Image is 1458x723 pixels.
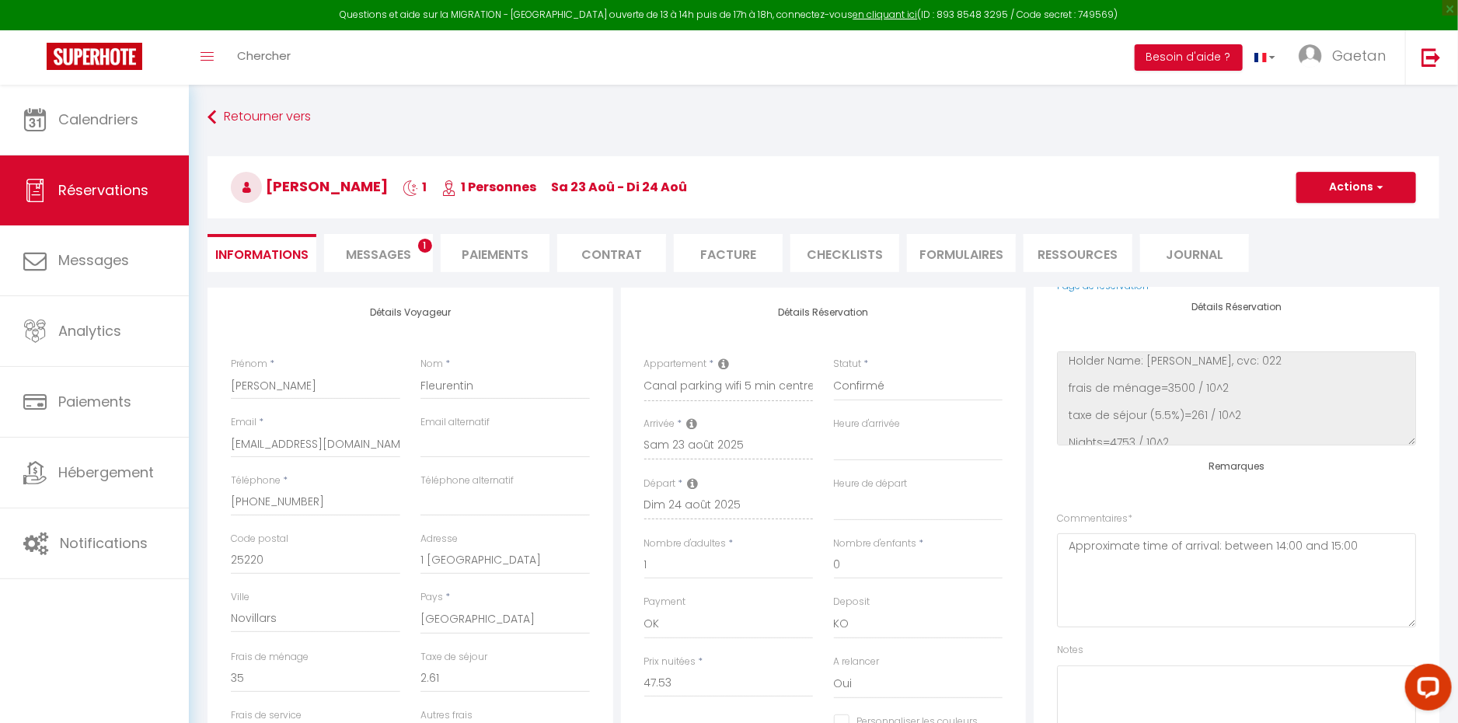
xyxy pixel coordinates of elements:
[644,655,696,669] label: Prix nuitées
[834,595,870,609] label: Deposit
[231,307,590,318] h4: Détails Voyageur
[674,234,783,272] li: Facture
[58,392,131,411] span: Paiements
[58,321,121,341] span: Analytics
[1024,234,1132,272] li: Ressources
[403,178,427,196] span: 1
[551,178,687,196] span: sa 23 Aoû - di 24 Aoû
[1393,658,1458,723] iframe: LiveChat chat widget
[231,473,281,488] label: Téléphone
[1299,44,1322,68] img: ...
[420,473,514,488] label: Téléphone alternatif
[1057,302,1416,313] h4: Détails Réservation
[231,357,267,372] label: Prénom
[420,532,458,547] label: Adresse
[644,357,707,372] label: Appartement
[225,30,302,85] a: Chercher
[644,477,676,491] label: Départ
[58,180,148,200] span: Réservations
[60,533,148,553] span: Notifications
[420,415,490,430] label: Email alternatif
[420,708,473,723] label: Autres frais
[1057,512,1132,526] label: Commentaires
[1296,172,1416,203] button: Actions
[834,477,908,491] label: Heure de départ
[231,532,288,547] label: Code postal
[644,307,1003,318] h4: Détails Réservation
[208,103,1439,131] a: Retourner vers
[441,178,536,196] span: 1 Personnes
[58,110,138,129] span: Calendriers
[644,536,727,551] label: Nombre d'adultes
[1057,461,1416,472] h4: Remarques
[834,417,901,431] label: Heure d'arrivée
[1057,643,1083,658] label: Notes
[420,590,443,605] label: Pays
[1057,279,1149,292] a: Page de réservation
[420,650,487,665] label: Taxe de séjour
[644,417,675,431] label: Arrivée
[834,357,862,372] label: Statut
[346,246,411,264] span: Messages
[790,234,899,272] li: CHECKLISTS
[58,463,154,482] span: Hébergement
[418,239,432,253] span: 1
[557,234,666,272] li: Contrat
[58,250,129,270] span: Messages
[1421,47,1441,67] img: logout
[834,655,880,669] label: A relancer
[1332,46,1386,65] span: Gaetan
[231,650,309,665] label: Frais de ménage
[208,234,316,272] li: Informations
[231,590,249,605] label: Ville
[47,43,142,70] img: Super Booking
[231,176,388,196] span: [PERSON_NAME]
[907,234,1016,272] li: FORMULAIRES
[441,234,549,272] li: Paiements
[1135,44,1243,71] button: Besoin d'aide ?
[853,8,918,21] a: en cliquant ici
[834,536,917,551] label: Nombre d'enfants
[420,357,443,372] label: Nom
[237,47,291,64] span: Chercher
[231,415,256,430] label: Email
[644,595,686,609] label: Payment
[231,708,302,723] label: Frais de service
[1140,234,1249,272] li: Journal
[1287,30,1405,85] a: ... Gaetan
